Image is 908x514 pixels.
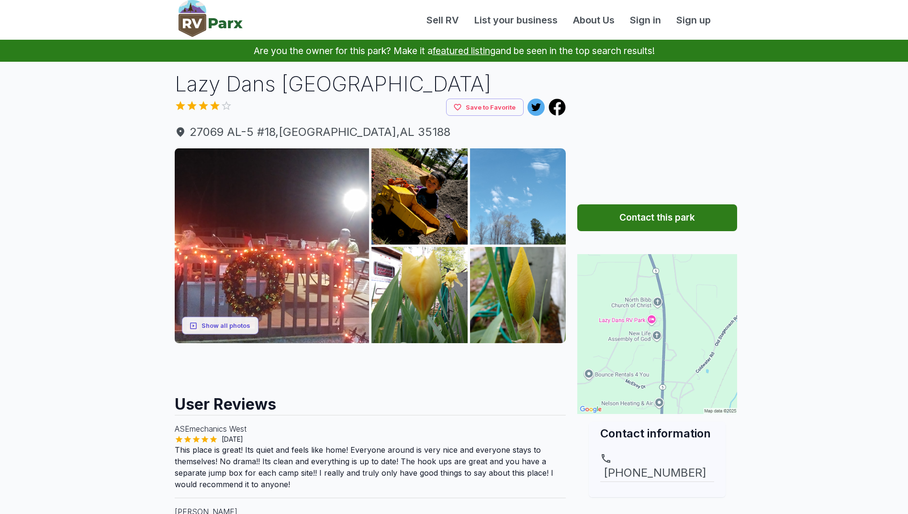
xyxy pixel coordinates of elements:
[600,425,714,441] h2: Contact information
[175,386,566,415] h2: User Reviews
[175,123,566,141] span: 27069 AL-5 #18 , [GEOGRAPHIC_DATA] , AL 35188
[446,99,524,116] button: Save to Favorite
[175,343,566,386] iframe: Advertisement
[371,247,468,343] img: AAcXr8ps30Ww_EBKI7Y2Oly84dJ5-bXA1fBWROAEH479XvltfqnFVmna0aHO39sDQiZ6Xd9fRMFu6NNQSmmB7fbiSBiXnx5Ux...
[565,13,622,27] a: About Us
[669,13,718,27] a: Sign up
[470,247,566,343] img: AAcXr8ozX_wY25VVvmwQ9cYhK6idjg_1hXFFxo611TSiM9tWW-riqJ6aKg7pQU79xOIxWYQT4AnJFdfGDBKLPaiyN9V5g6z9U...
[622,13,669,27] a: Sign in
[11,40,897,62] p: Are you the owner for this park? Make it a and be seen in the top search results!
[470,148,566,245] img: AAcXr8ruHUFPehydOvRA2MJA_I-J4e88Fs4eWzjLfpt3fy-wtL0h9vBrL3hbAHdJfJGdFvPQeN6t1oDjY0VFb6jI_GiIoEudU...
[175,423,566,435] p: ASEmechanics West
[218,435,247,444] span: [DATE]
[175,123,566,141] a: 27069 AL-5 #18,[GEOGRAPHIC_DATA],AL 35188
[182,317,258,335] button: Show all photos
[600,453,714,481] a: [PHONE_NUMBER]
[577,69,737,189] iframe: Advertisement
[577,254,737,414] img: Map for Lazy Dans RV Park
[371,148,468,245] img: AAcXr8pyT5Mu8usciIltX41WzuKiQ2QcQbHwChsCiQM4zD3PY1QUUSL3jAL6SEv74FiVJ7QeY0iHoo9D4vg3ZTQ6SwSj6wwZp...
[175,444,566,490] p: This place is great! Its quiet and feels like home! Everyone around is very nice and everyone sta...
[175,69,566,99] h1: Lazy Dans [GEOGRAPHIC_DATA]
[433,45,495,56] a: featured listing
[467,13,565,27] a: List your business
[577,204,737,231] button: Contact this park
[419,13,467,27] a: Sell RV
[175,148,370,343] img: AAcXr8qnlFY93GxBD8-Uopl8cV9WRCGhj5WgiOcxROfYlt_p5afg9Bj_uUHaIKxw8rUQvOlBTDtw3RqcDxo5VnkNwcKQ8TlbK...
